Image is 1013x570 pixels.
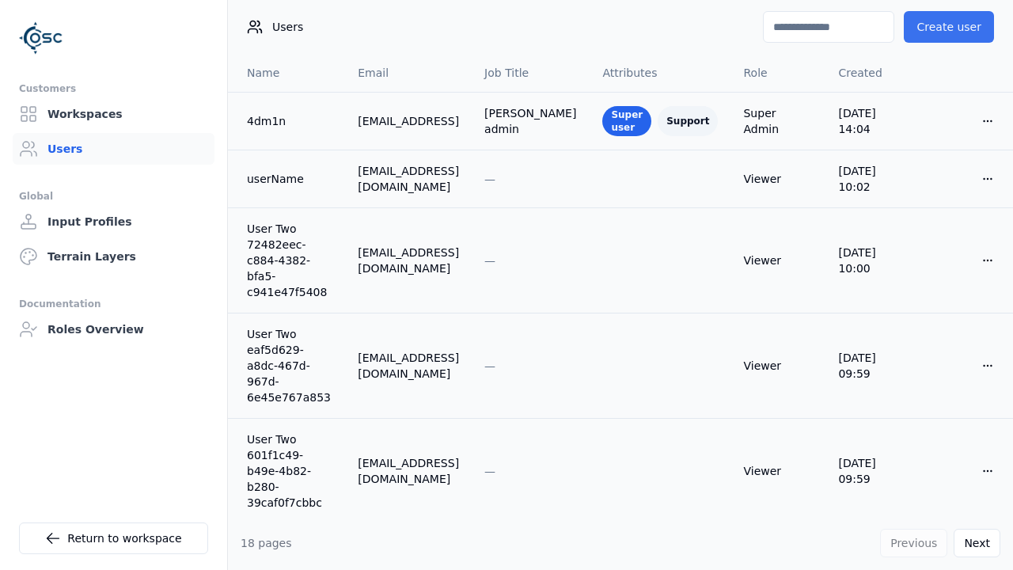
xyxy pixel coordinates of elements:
[838,350,910,382] div: [DATE] 09:59
[247,171,332,187] a: userName
[247,326,332,405] a: User Two eaf5d629-a8dc-467d-967d-6e45e767a853
[743,171,813,187] div: Viewer
[241,537,292,549] span: 18 pages
[743,253,813,268] div: Viewer
[904,11,994,43] button: Create user
[247,113,332,129] a: 4dm1n
[954,529,1000,557] button: Next
[484,465,495,477] span: —
[358,350,459,382] div: [EMAIL_ADDRESS][DOMAIN_NAME]
[743,358,813,374] div: Viewer
[484,105,577,137] div: [PERSON_NAME] admin
[358,163,459,195] div: [EMAIL_ADDRESS][DOMAIN_NAME]
[838,163,910,195] div: [DATE] 10:02
[838,245,910,276] div: [DATE] 10:00
[358,245,459,276] div: [EMAIL_ADDRESS][DOMAIN_NAME]
[272,19,303,35] span: Users
[19,16,63,60] img: Logo
[13,313,214,345] a: Roles Overview
[19,187,208,206] div: Global
[13,206,214,237] a: Input Profiles
[743,105,813,137] div: Super Admin
[825,54,923,92] th: Created
[838,105,910,137] div: [DATE] 14:04
[358,113,459,129] div: [EMAIL_ADDRESS]
[602,106,651,136] div: Super user
[19,522,208,554] a: Return to workspace
[484,173,495,185] span: —
[730,54,825,92] th: Role
[358,455,459,487] div: [EMAIL_ADDRESS][DOMAIN_NAME]
[743,463,813,479] div: Viewer
[13,241,214,272] a: Terrain Layers
[19,294,208,313] div: Documentation
[484,359,495,372] span: —
[484,254,495,267] span: —
[19,79,208,98] div: Customers
[590,54,730,92] th: Attributes
[13,133,214,165] a: Users
[345,54,472,92] th: Email
[13,98,214,130] a: Workspaces
[247,431,332,511] a: User Two 601f1c49-b49e-4b82-b280-39caf0f7cbbc
[247,221,332,300] a: User Two 72482eec-c884-4382-bfa5-c941e47f5408
[838,455,910,487] div: [DATE] 09:59
[472,54,590,92] th: Job Title
[658,106,718,136] div: Support
[228,54,345,92] th: Name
